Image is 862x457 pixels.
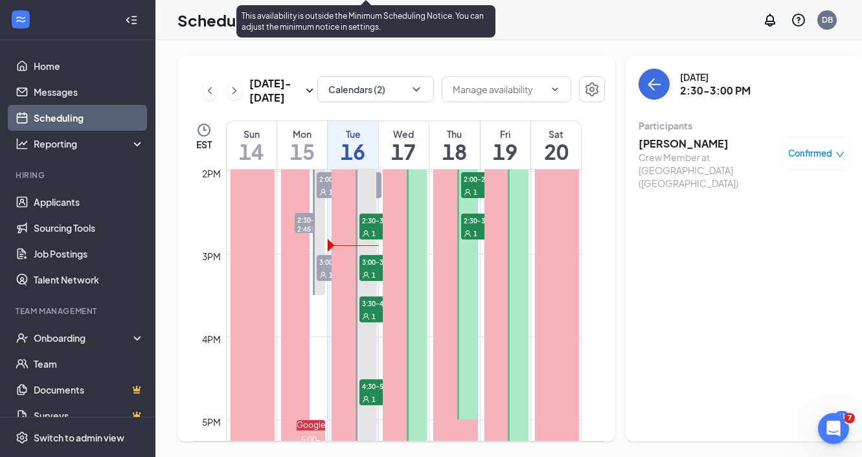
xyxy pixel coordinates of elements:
a: Messages [34,79,144,105]
svg: Collapse [125,14,138,27]
a: Applicants [34,189,144,215]
div: 2pm [199,166,223,181]
span: 2:00-2:30 PM [461,172,526,185]
span: 2:00-2:30 PM [317,172,381,185]
div: Hiring [16,170,142,181]
svg: ChevronDown [410,83,423,96]
div: Wed [379,128,429,140]
a: September 19, 2025 [481,121,530,169]
div: 5pm [199,415,223,429]
div: Thu [429,128,479,140]
div: Mon [277,128,327,140]
span: 1 [372,271,376,280]
div: Participants [639,119,851,132]
h1: 16 [328,140,378,162]
a: SurveysCrown [34,403,144,429]
a: September 15, 2025 [277,121,327,169]
button: back-button [639,69,670,100]
svg: SmallChevronDown [302,83,317,98]
span: 3:00-3:30 PM [359,255,424,268]
svg: UserCheck [16,331,28,344]
svg: Settings [584,82,600,97]
div: DB [822,14,833,25]
div: Fri [481,128,530,140]
span: 3:30-4:00 PM [359,296,424,309]
a: Home [34,53,144,79]
span: 1 [473,188,477,197]
span: 4:30-5:00 PM [359,379,424,392]
svg: User [464,230,471,238]
span: 1 [372,229,376,238]
div: Tue [328,128,378,140]
span: 2:30-3:00 PM [359,214,424,227]
svg: ChevronDown [550,84,560,95]
a: DocumentsCrown [34,377,144,403]
div: 5:00-7:00 PM [297,434,325,456]
button: ChevronRight [227,81,242,100]
span: 2:30-2:45 PM [295,213,325,235]
button: ChevronLeft [203,81,217,100]
div: Google [297,420,325,430]
iframe: Intercom live chat [818,413,849,444]
div: Crew Member at [GEOGRAPHIC_DATA] ([GEOGRAPHIC_DATA]) [639,151,775,190]
a: Sourcing Tools [34,215,144,241]
a: September 18, 2025 [429,121,479,169]
span: 7 [845,413,855,423]
svg: WorkstreamLogo [14,13,27,26]
span: EST [196,138,212,151]
svg: Settings [16,431,28,444]
svg: ChevronRight [228,83,241,98]
a: September 14, 2025 [227,121,277,169]
a: Team [34,351,144,377]
div: Onboarding [34,331,133,344]
span: Confirmed [788,147,832,160]
button: Calendars (2)ChevronDown [317,76,434,102]
div: 3pm [199,249,223,263]
svg: User [362,396,370,403]
a: Settings [579,76,605,105]
svg: QuestionInfo [791,12,806,28]
div: Sat [531,128,581,140]
div: Sun [227,128,277,140]
h3: [DATE] - [DATE] [249,76,302,105]
a: Talent Network [34,267,144,293]
a: September 17, 2025 [379,121,429,169]
div: Team Management [16,306,142,317]
a: September 20, 2025 [531,121,581,169]
h1: 20 [531,140,581,162]
svg: User [362,313,370,320]
svg: User [464,188,471,196]
div: Switch to admin view [34,431,124,444]
h1: 17 [379,140,429,162]
svg: ArrowLeft [646,76,662,92]
svg: Clock [196,122,212,138]
h3: [PERSON_NAME] [639,137,775,151]
h1: 18 [429,140,479,162]
div: This availability is outside the Minimum Scheduling Notice. You can adjust the minimum notice in ... [236,5,495,38]
a: Job Postings [34,241,144,267]
svg: ChevronLeft [203,83,216,98]
svg: Analysis [16,137,28,150]
div: 61 [835,411,849,422]
h1: 15 [277,140,327,162]
button: Settings [579,76,605,102]
div: [DATE] [680,71,751,84]
div: Reporting [34,137,145,150]
a: September 16, 2025 [328,121,378,169]
h1: Scheduling [177,9,263,31]
a: Scheduling [34,105,144,131]
svg: User [319,188,327,196]
svg: User [319,271,327,279]
span: 2:30-3:00 PM [461,214,526,227]
h1: 19 [481,140,530,162]
div: 4pm [199,332,223,346]
span: down [835,150,845,159]
svg: User [362,230,370,238]
span: 3:00-3:30 PM [317,255,381,268]
span: 1 [372,312,376,321]
span: 1 [473,229,477,238]
h1: 14 [227,140,277,162]
input: Manage availability [453,82,545,96]
span: 1 [372,395,376,404]
h3: 2:30-3:00 PM [680,84,751,98]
